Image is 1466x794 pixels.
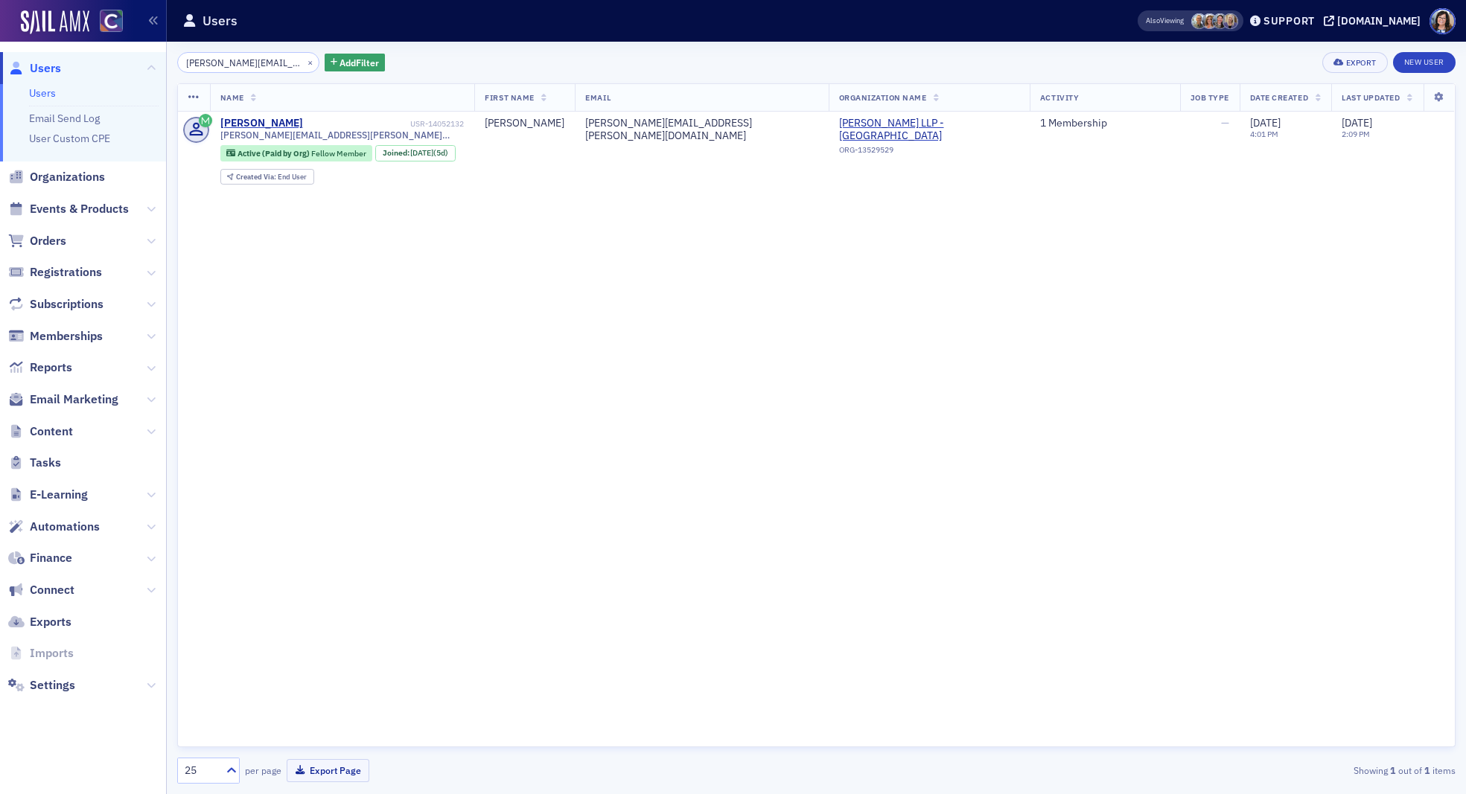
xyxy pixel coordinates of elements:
[8,169,105,185] a: Organizations
[220,117,303,130] a: [PERSON_NAME]
[1342,129,1370,139] time: 2:09 PM
[29,112,100,125] a: Email Send Log
[585,117,818,143] div: [PERSON_NAME][EMAIL_ADDRESS][PERSON_NAME][DOMAIN_NAME]
[8,550,72,566] a: Finance
[177,52,319,73] input: Search…
[30,519,100,535] span: Automations
[8,582,74,598] a: Connect
[1191,92,1229,103] span: Job Type
[220,145,373,161] div: Active (Paid by Org): Active (Paid by Org): Fellow Member
[1040,92,1079,103] span: Activity
[1223,13,1238,29] span: Alicia Gelinas
[30,60,61,77] span: Users
[8,519,100,535] a: Automations
[1337,14,1421,28] div: [DOMAIN_NAME]
[1191,13,1207,29] span: Derrol Moorhead
[8,328,103,345] a: Memberships
[585,92,611,103] span: Email
[1250,92,1308,103] span: Date Created
[100,10,123,33] img: SailAMX
[185,763,217,778] div: 25
[375,145,456,161] div: Joined: 2025-09-25 00:00:00
[340,56,379,69] span: Add Filter
[485,92,534,103] span: First Name
[8,455,61,471] a: Tasks
[30,328,103,345] span: Memberships
[1393,52,1456,73] a: New User
[30,423,73,440] span: Content
[1250,129,1278,139] time: 4:01 PM
[30,296,103,313] span: Subscriptions
[839,145,1019,160] div: ORG-13529529
[485,117,564,130] div: [PERSON_NAME]
[410,148,448,158] div: (5d)
[30,359,72,376] span: Reports
[1322,52,1387,73] button: Export
[1202,13,1217,29] span: Cheryl Moss
[1250,116,1281,129] span: [DATE]
[1212,13,1228,29] span: Tiffany Carson
[30,169,105,185] span: Organizations
[30,645,74,662] span: Imports
[8,645,74,662] a: Imports
[30,487,88,503] span: E-Learning
[410,147,433,158] span: [DATE]
[30,550,72,566] span: Finance
[30,677,75,694] span: Settings
[8,677,75,694] a: Settings
[304,55,317,68] button: ×
[8,423,73,440] a: Content
[8,614,71,630] a: Exports
[8,487,88,503] a: E-Learning
[839,117,1019,143] a: [PERSON_NAME] LLP - [GEOGRAPHIC_DATA]
[236,172,278,182] span: Created Via :
[30,582,74,598] span: Connect
[1342,92,1400,103] span: Last Updated
[839,117,1019,143] span: Grant Thornton LLP - Denver
[1422,763,1432,777] strong: 1
[8,391,118,408] a: Email Marketing
[203,12,238,30] h1: Users
[383,148,411,158] span: Joined :
[287,759,369,782] button: Export Page
[30,264,102,281] span: Registrations
[1388,763,1398,777] strong: 1
[305,119,464,129] div: USR-14052132
[220,129,465,141] span: [PERSON_NAME][EMAIL_ADDRESS][PERSON_NAME][DOMAIN_NAME]
[30,455,61,471] span: Tasks
[236,173,307,182] div: End User
[30,614,71,630] span: Exports
[21,10,89,34] img: SailAMX
[839,92,927,103] span: Organization Name
[8,60,61,77] a: Users
[1221,116,1229,129] span: —
[1040,117,1107,130] a: 1 Membership
[226,148,366,158] a: Active (Paid by Org) Fellow Member
[30,391,118,408] span: Email Marketing
[89,10,123,35] a: View Homepage
[1346,59,1377,67] div: Export
[1430,8,1456,34] span: Profile
[1263,14,1315,28] div: Support
[220,92,244,103] span: Name
[29,86,56,100] a: Users
[1146,16,1184,26] span: Viewing
[8,264,102,281] a: Registrations
[1146,16,1160,25] div: Also
[220,169,314,185] div: Created Via: End User
[8,201,129,217] a: Events & Products
[8,359,72,376] a: Reports
[1342,116,1372,129] span: [DATE]
[245,763,281,777] label: per page
[30,233,66,249] span: Orders
[1040,763,1456,777] div: Showing out of items
[8,296,103,313] a: Subscriptions
[238,148,311,159] span: Active (Paid by Org)
[8,233,66,249] a: Orders
[311,148,366,159] span: Fellow Member
[325,54,386,72] button: AddFilter
[30,201,129,217] span: Events & Products
[29,132,110,145] a: User Custom CPE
